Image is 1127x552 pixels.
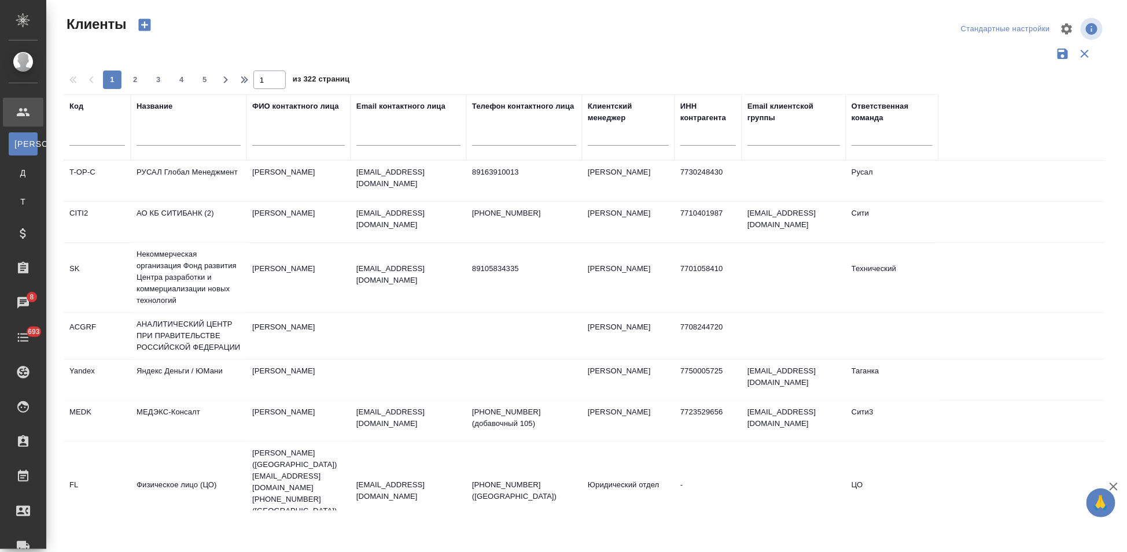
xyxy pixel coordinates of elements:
button: 3 [149,71,168,89]
a: [PERSON_NAME] [9,132,38,155]
span: 693 [21,326,47,338]
td: [PERSON_NAME] ([GEOGRAPHIC_DATA]) [EMAIL_ADDRESS][DOMAIN_NAME] [PHONE_NUMBER] ([GEOGRAPHIC_DATA])... [246,442,351,546]
button: 2 [126,71,145,89]
td: FL [64,473,131,514]
span: 5 [196,74,214,86]
p: [PHONE_NUMBER] [472,208,576,219]
div: Телефон контактного лица [472,101,574,112]
div: split button [958,20,1053,38]
div: ИНН контрагента [680,101,736,124]
span: Клиенты [64,15,126,34]
div: Клиентский менеджер [588,101,669,124]
button: 4 [172,71,191,89]
td: [PERSON_NAME] [246,257,351,298]
div: ФИО контактного лица [252,101,339,112]
p: [EMAIL_ADDRESS][DOMAIN_NAME] [356,166,461,190]
td: Яндекс Деньги / ЮМани [131,360,246,400]
div: Ответственная команда [852,101,933,124]
td: SK [64,257,131,298]
span: 2 [126,74,145,86]
td: Сити3 [846,401,938,441]
td: АНАЛИТИЧЕСКИЙ ЦЕНТР ПРИ ПРАВИТЕЛЬСТВЕ РОССИЙСКОЙ ФЕДЕРАЦИИ [131,313,246,359]
a: Д [9,161,38,184]
span: 🙏 [1091,491,1111,515]
a: 693 [3,323,43,352]
button: 5 [196,71,214,89]
span: Посмотреть информацию [1081,18,1105,40]
td: [PERSON_NAME] [582,401,675,441]
div: Название [137,101,172,112]
div: Email контактного лица [356,101,445,112]
td: Некоммерческая организация Фонд развития Центра разработки и коммерциализации новых технологий [131,243,246,312]
p: [PHONE_NUMBER] ([GEOGRAPHIC_DATA]) [472,479,576,502]
span: [PERSON_NAME] [14,138,32,150]
td: - [675,473,742,514]
button: Создать [131,15,159,35]
td: [EMAIL_ADDRESS][DOMAIN_NAME] [742,202,846,242]
td: 7730248430 [675,161,742,201]
td: Физическое лицо (ЦО) [131,473,246,514]
a: 8 [3,288,43,317]
p: [EMAIL_ADDRESS][DOMAIN_NAME] [356,406,461,429]
td: T-OP-C [64,161,131,201]
td: Русал [846,161,938,201]
td: Yandex [64,360,131,400]
td: 7750005725 [675,360,742,400]
td: [PERSON_NAME] [246,316,351,356]
p: [EMAIL_ADDRESS][DOMAIN_NAME] [356,263,461,286]
td: [PERSON_NAME] [582,316,675,356]
td: [PERSON_NAME] [582,360,675,400]
span: Т [14,196,32,208]
td: ЦО [846,473,938,514]
p: [PHONE_NUMBER] (добавочный 105) [472,406,576,429]
td: [PERSON_NAME] [246,360,351,400]
a: Т [9,190,38,213]
button: 🙏 [1087,488,1115,517]
td: 7708244720 [675,316,742,356]
td: [EMAIL_ADDRESS][DOMAIN_NAME] [742,360,846,400]
td: АО КБ СИТИБАНК (2) [131,202,246,242]
span: 3 [149,74,168,86]
button: Сбросить фильтры [1074,43,1096,65]
td: [PERSON_NAME] [582,161,675,201]
td: 7723529656 [675,401,742,441]
td: 7701058410 [675,257,742,298]
span: 4 [172,74,191,86]
td: [PERSON_NAME] [246,202,351,242]
td: [PERSON_NAME] [582,257,675,298]
span: 8 [23,291,40,303]
td: [EMAIL_ADDRESS][DOMAIN_NAME] [742,401,846,441]
button: Сохранить фильтры [1052,43,1074,65]
td: [PERSON_NAME] [246,161,351,201]
td: Сити [846,202,938,242]
p: 89105834335 [472,263,576,275]
td: РУСАЛ Глобал Менеджмент [131,161,246,201]
td: CITI2 [64,202,131,242]
td: [PERSON_NAME] [246,401,351,441]
td: Таганка [846,360,938,400]
td: Технический [846,257,938,298]
td: Юридический отдел [582,473,675,514]
span: из 322 страниц [293,72,349,89]
span: Настроить таблицу [1053,15,1081,43]
p: 89163910013 [472,166,576,178]
td: MEDK [64,401,131,441]
p: [EMAIL_ADDRESS][DOMAIN_NAME] [356,208,461,231]
td: 7710401987 [675,202,742,242]
div: Email клиентской группы [747,101,840,124]
div: Код [69,101,83,112]
p: [EMAIL_ADDRESS][DOMAIN_NAME] [356,479,461,502]
td: МЕДЭКС-Консалт [131,401,246,441]
td: [PERSON_NAME] [582,202,675,242]
td: ACGRF [64,316,131,356]
span: Д [14,167,32,179]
